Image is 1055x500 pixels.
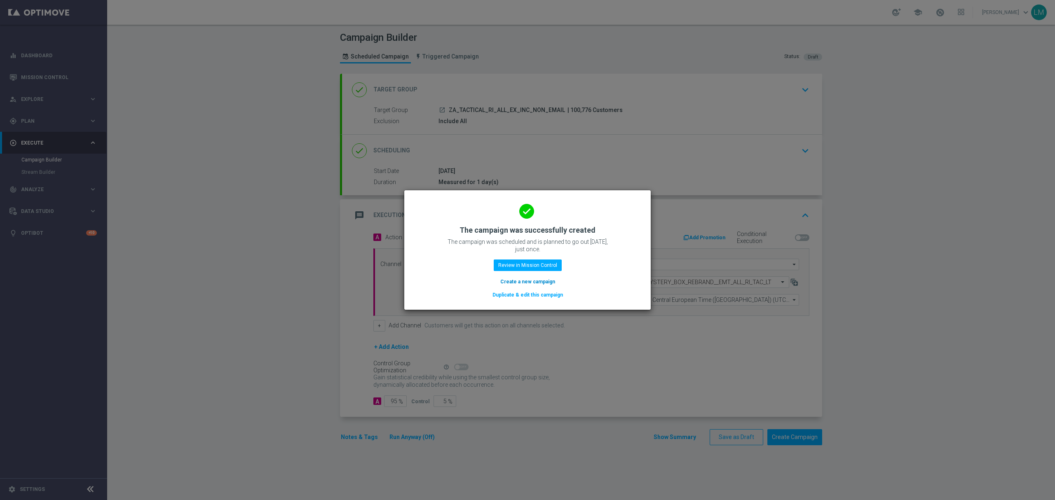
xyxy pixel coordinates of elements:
button: Review in Mission Control [494,259,562,271]
button: Create a new campaign [499,277,556,286]
p: The campaign was scheduled and is planned to go out [DATE], just once. [445,238,610,253]
button: Duplicate & edit this campaign [492,290,564,299]
i: done [519,204,534,219]
h2: The campaign was successfully created [460,225,595,235]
